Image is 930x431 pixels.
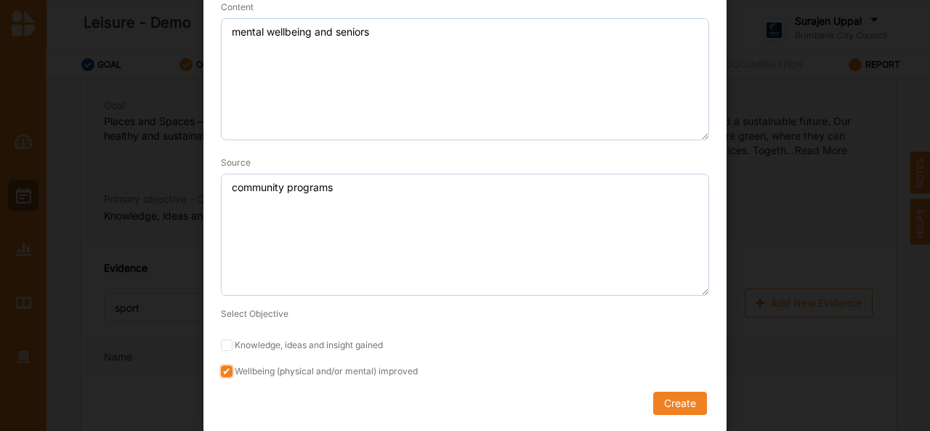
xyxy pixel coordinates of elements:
span: Source [221,157,251,168]
label: Knowledge, ideas and insight gained [221,339,709,351]
input: Knowledge, ideas and insight gained [221,339,232,351]
label: Select Objective [221,307,288,320]
textarea: mental wellbeing and seniors [221,18,709,140]
input: Wellbeing (physical and/or mental) improved [221,366,232,377]
button: Create [653,392,707,415]
textarea: community programs [221,174,709,296]
label: Wellbeing (physical and/or mental) improved [221,366,709,377]
span: Content [221,1,254,12]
